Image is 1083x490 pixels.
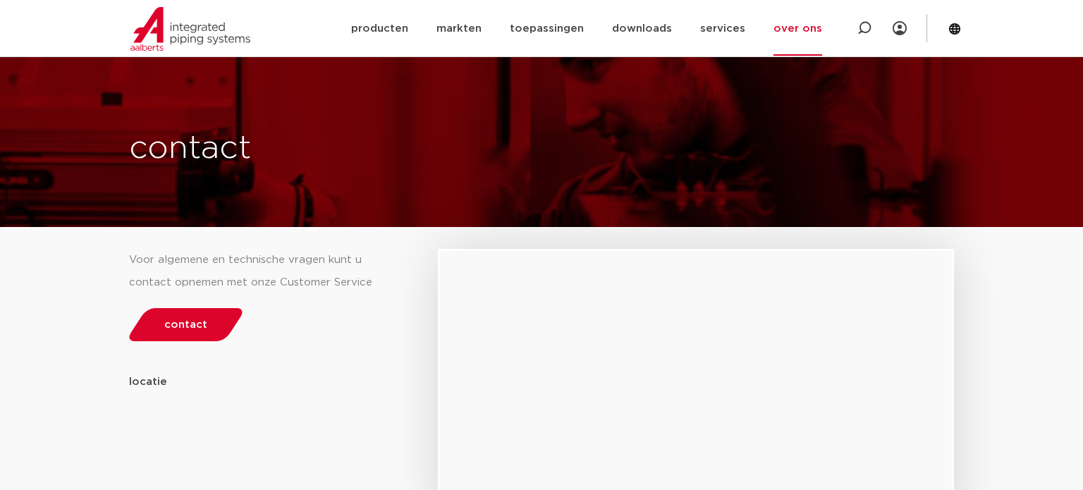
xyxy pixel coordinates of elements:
[351,1,408,56] a: producten
[129,126,593,171] h1: contact
[510,1,584,56] a: toepassingen
[351,1,822,56] nav: Menu
[773,1,822,56] a: over ons
[126,308,247,341] a: contact
[700,1,745,56] a: services
[612,1,672,56] a: downloads
[129,376,167,387] strong: locatie
[164,319,207,330] span: contact
[129,249,396,294] div: Voor algemene en technische vragen kunt u contact opnemen met onze Customer Service
[436,1,482,56] a: markten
